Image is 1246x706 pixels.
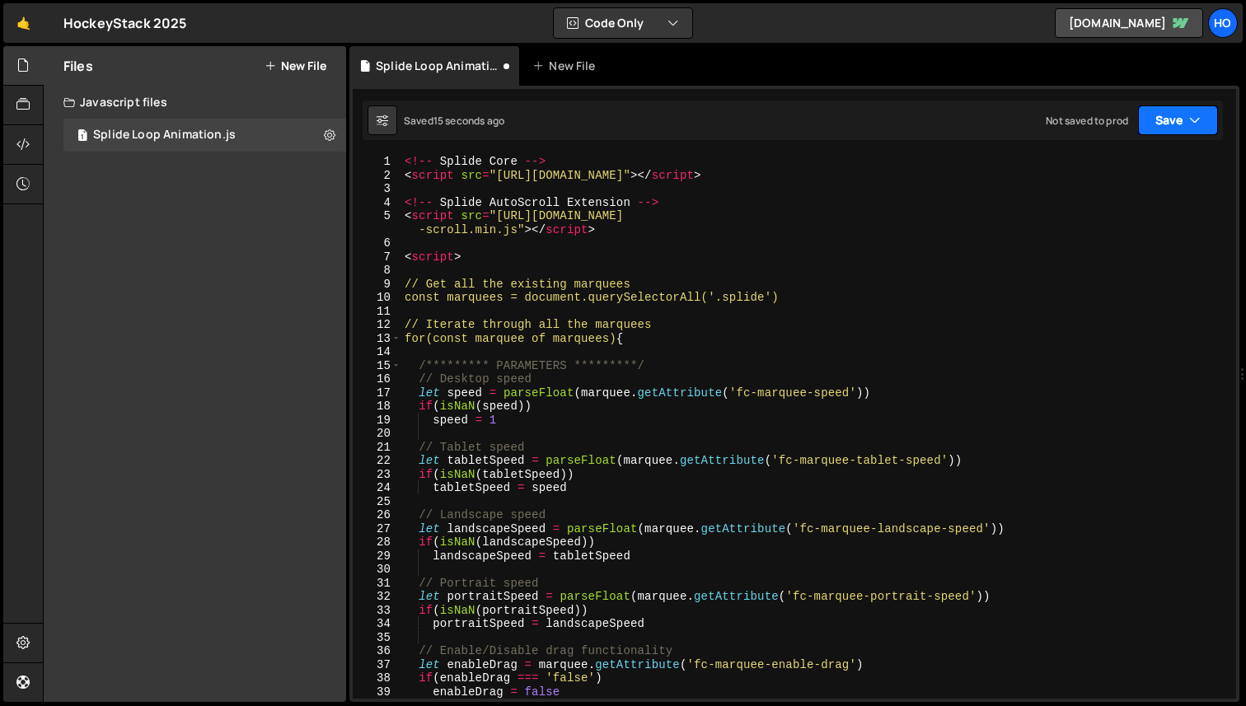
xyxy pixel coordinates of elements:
[353,549,401,563] div: 29
[353,658,401,672] div: 37
[353,617,401,631] div: 34
[353,454,401,468] div: 22
[353,291,401,305] div: 10
[532,58,602,74] div: New File
[353,441,401,455] div: 21
[265,59,326,72] button: New File
[353,332,401,346] div: 13
[353,345,401,359] div: 14
[63,13,187,33] div: HockeyStack 2025
[353,631,401,645] div: 35
[353,577,401,591] div: 31
[353,155,401,169] div: 1
[353,414,401,428] div: 19
[433,114,504,128] div: 15 seconds ago
[44,86,346,119] div: Javascript files
[353,481,401,495] div: 24
[353,182,401,196] div: 3
[1055,8,1203,38] a: [DOMAIN_NAME]
[353,563,401,577] div: 30
[353,671,401,685] div: 38
[353,359,401,373] div: 15
[404,114,504,128] div: Saved
[353,305,401,319] div: 11
[353,278,401,292] div: 9
[353,236,401,250] div: 6
[353,644,401,658] div: 36
[353,264,401,278] div: 8
[1208,8,1238,38] a: Ho
[3,3,44,43] a: 🤙
[353,535,401,549] div: 28
[77,130,87,143] span: 1
[353,685,401,699] div: 39
[1046,114,1128,128] div: Not saved to prod
[376,58,499,74] div: Splide Loop Animation.js
[63,57,93,75] h2: Files
[353,468,401,482] div: 23
[353,250,401,264] div: 7
[353,522,401,536] div: 27
[353,209,401,236] div: 5
[554,8,692,38] button: Code Only
[353,427,401,441] div: 20
[353,604,401,618] div: 33
[353,372,401,386] div: 16
[353,400,401,414] div: 18
[353,169,401,183] div: 2
[63,119,346,152] div: 17291/48227.js
[353,196,401,210] div: 4
[353,495,401,509] div: 25
[1138,105,1218,135] button: Save
[93,128,236,143] div: Splide Loop Animation.js
[353,318,401,332] div: 12
[353,386,401,400] div: 17
[353,508,401,522] div: 26
[353,590,401,604] div: 32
